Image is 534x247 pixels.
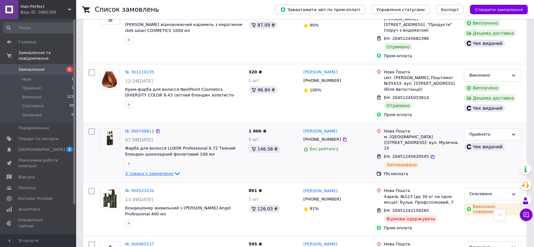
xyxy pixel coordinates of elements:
span: Hair-Perfect [21,4,68,9]
a: Створити замовлення [464,7,528,12]
button: Створити замовлення [470,5,528,14]
span: Покупці [18,185,35,191]
span: 1 [66,67,73,72]
span: Показники роботи компанії [18,157,58,169]
div: Виплачено [464,84,501,92]
span: 5 шт. [249,137,260,142]
a: [PERSON_NAME] [303,128,337,134]
span: ЕН: 20451245620545 [384,154,429,159]
a: Крем-фарба для волосся NextPoint Cosmetics DIVERSITY COLOR 8.43 світлий блондин золотисто-мідний ... [125,87,235,103]
input: Пошук [3,22,74,34]
span: Скасовані [22,103,44,109]
img: Фото товару [100,70,120,89]
span: ЕН: 20451245033814 [384,95,429,100]
span: 1 [71,77,74,82]
div: Відмова одержувача [384,215,438,223]
span: 595 ₴ [249,242,262,246]
span: 320 ₴ [249,70,262,74]
div: [PHONE_NUMBER] [302,77,342,85]
a: № 360749811 [125,129,154,133]
span: Прийняті [22,85,42,91]
a: Фарба для волосся LUXOR Professional 6.72 Темний блондин шоколадний фіолетовий 100 мл [125,146,235,157]
span: 13:39[DATE] [125,197,153,202]
div: Виконано [469,72,508,79]
a: [PERSON_NAME] [303,188,337,194]
span: Створити замовлення [475,7,523,12]
div: Виплачено [464,19,501,27]
a: Фото товару [100,69,120,90]
span: Повідомлення [18,125,49,131]
div: Чек виданий [464,143,505,151]
a: № 360465527 [125,242,154,246]
button: Управління статусами [371,5,430,14]
div: Чек виданий [464,40,505,47]
div: Дешева доставка [464,94,516,102]
span: Замовлення та повідомлення [18,50,76,61]
span: Управління сайтом [18,217,58,229]
span: 07:58[DATE] [125,137,153,142]
div: Нова Пошта [384,69,459,75]
a: № 360523232 [125,188,154,193]
div: Харків, Поштомат №43498: вул. [PERSON_NAME][STREET_ADDRESS]. "Продукти" (поруч з водоматом) [384,10,459,33]
span: [DEMOGRAPHIC_DATA] [18,147,65,152]
a: № 361110235 [125,70,154,74]
button: Експорт [436,5,464,14]
span: 100% [310,88,321,92]
span: 3 товара у замовленні [125,171,173,176]
div: Післяплата [384,171,459,177]
button: Завантажити звіт по пром-оплаті [275,5,365,14]
span: Управління статусами [376,7,425,12]
div: смт. [PERSON_NAME], Поштомат №55433: вул. [STREET_ADDRESS] (біля Автостанції) [384,75,459,92]
span: 1 [71,85,74,91]
span: Замовлення [18,67,45,72]
span: 30 [69,103,74,109]
span: 0 [71,112,74,118]
span: 861 ₴ [249,188,262,193]
div: Дешева доставка [464,29,516,37]
div: 146.38 ₴ [249,145,280,153]
span: 12:24[DATE] [125,78,153,83]
span: 2 [66,147,73,152]
div: Чек виданий [464,104,505,112]
div: Отримано [384,43,412,51]
div: Нова Пошта [384,128,459,134]
h1: Список замовлень [95,6,159,13]
div: Пром-оплата [384,112,459,118]
span: Без рейтингу [310,146,339,151]
div: Отримано [384,102,412,109]
div: Пром-оплата [384,53,459,59]
a: Фото товару [100,128,120,149]
img: Фото товару [100,188,120,208]
a: Кондиціонер живильний з [PERSON_NAME] Angel Professional 400 мл [125,206,231,216]
div: м. [GEOGRAPHIC_DATA] ([STREET_ADDRESS]: вул. Музична, 15 [384,134,459,151]
div: Виконано повернення [464,203,521,215]
span: 1 шт. [249,78,260,83]
div: Харків, №123 (до 30 кг на одне місце): бульв. Профспілковий, 7 [384,194,459,205]
span: Відгуки [18,174,35,180]
span: ЕН: 20451245682396 [384,36,429,41]
span: 1 шт. [249,197,260,201]
div: Заплановано [384,161,420,169]
span: Товари та послуги [18,136,58,142]
div: Нова Пошта [384,241,459,247]
span: 90% [310,23,319,28]
div: 126.03 ₴ [249,205,280,213]
div: [PHONE_NUMBER] [302,135,342,144]
span: Виконані [22,94,42,100]
span: Каталог ProSale [18,196,52,201]
a: [PERSON_NAME] [303,69,337,75]
div: 46.84 ₴ [249,86,277,94]
span: Головна [18,39,36,45]
span: [PERSON_NAME] відновлюючий карамель з кератином dott.solari COSMETICS 1000 мл [125,22,242,33]
span: Нові [22,77,31,82]
div: Прийнято [469,131,508,138]
span: Гаманець компанії [18,234,58,245]
span: Експорт [441,7,459,12]
img: Фото товару [106,129,114,148]
div: 87.09 ₴ [249,21,277,29]
div: [PHONE_NUMBER] [302,195,342,203]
